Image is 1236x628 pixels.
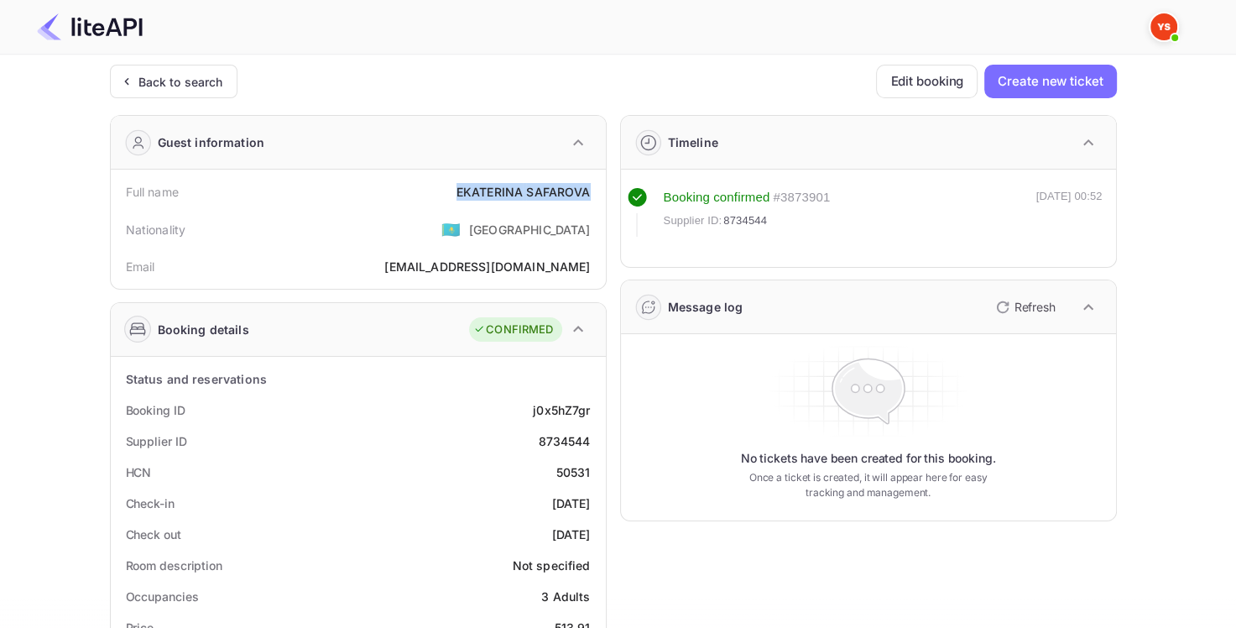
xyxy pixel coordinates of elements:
[773,188,830,207] div: # 3873901
[384,258,590,275] div: [EMAIL_ADDRESS][DOMAIN_NAME]
[541,588,590,605] div: 3 Adults
[126,432,187,450] div: Supplier ID
[37,13,143,40] img: LiteAPI Logo
[126,588,199,605] div: Occupancies
[126,370,267,388] div: Status and reservations
[126,495,175,512] div: Check-in
[473,322,553,338] div: CONFIRMED
[158,133,265,151] div: Guest information
[126,557,222,574] div: Room description
[876,65,978,98] button: Edit booking
[126,526,181,543] div: Check out
[552,526,591,543] div: [DATE]
[556,463,591,481] div: 50531
[126,258,155,275] div: Email
[126,221,186,238] div: Nationality
[984,65,1116,98] button: Create new ticket
[126,463,152,481] div: HCN
[736,470,1001,500] p: Once a ticket is created, it will appear here for easy tracking and management.
[668,298,743,316] div: Message log
[456,183,591,201] div: EKATERINA SAFAROVA
[158,321,249,338] div: Booking details
[441,214,461,244] span: United States
[664,212,722,229] span: Supplier ID:
[723,212,767,229] span: 8734544
[1014,298,1056,316] p: Refresh
[126,183,179,201] div: Full name
[538,432,590,450] div: 8734544
[513,557,591,574] div: Not specified
[1150,13,1177,40] img: Yandex Support
[138,73,223,91] div: Back to search
[469,221,591,238] div: [GEOGRAPHIC_DATA]
[552,495,591,512] div: [DATE]
[1036,188,1103,237] div: [DATE] 00:52
[533,401,590,419] div: j0x5hZ7gr
[664,188,770,207] div: Booking confirmed
[986,294,1062,321] button: Refresh
[741,450,996,467] p: No tickets have been created for this booking.
[126,401,185,419] div: Booking ID
[668,133,718,151] div: Timeline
